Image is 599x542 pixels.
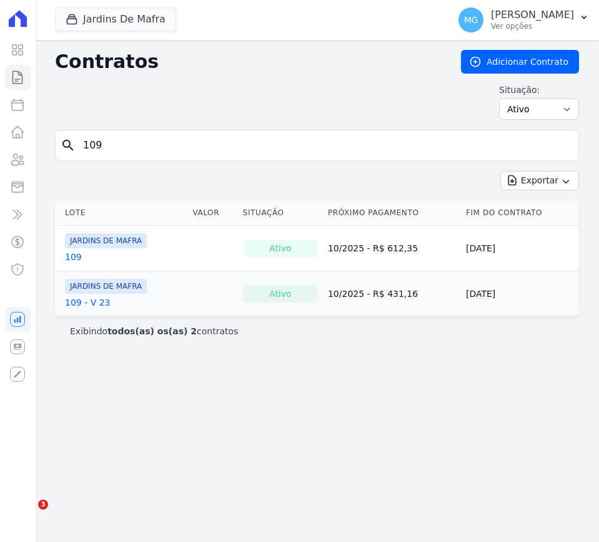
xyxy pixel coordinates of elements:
[61,138,76,153] i: search
[461,200,579,226] th: Fim do Contrato
[461,271,579,317] td: [DATE]
[500,171,579,190] button: Exportar
[464,16,478,24] span: MG
[448,2,599,37] button: MG [PERSON_NAME] Ver opções
[65,233,147,248] span: JARDINS DE MAFRA
[461,50,579,74] a: Adicionar Contrato
[491,21,574,31] p: Ver opções
[12,500,42,530] iframe: Intercom live chat
[328,243,418,253] a: 10/2025 - R$ 612,35
[491,9,574,21] p: [PERSON_NAME]
[107,326,197,336] b: todos(as) os(as) 2
[65,279,147,294] span: JARDINS DE MAFRA
[65,251,82,263] a: 109
[65,296,111,309] a: 109 - V 23
[461,226,579,271] td: [DATE]
[70,325,238,337] p: Exibindo contratos
[328,289,418,299] a: 10/2025 - R$ 431,16
[243,240,318,257] div: Ativo
[76,133,573,158] input: Buscar por nome do lote
[55,51,441,73] h2: Contratos
[323,200,461,226] th: Próximo Pagamento
[499,84,579,96] label: Situação:
[38,500,48,510] span: 3
[55,7,176,31] button: Jardins De Mafra
[187,200,237,226] th: Valor
[238,200,323,226] th: Situação
[55,200,187,226] th: Lote
[243,285,318,302] div: Ativo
